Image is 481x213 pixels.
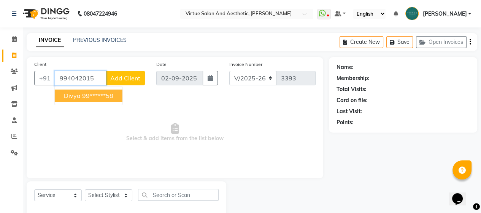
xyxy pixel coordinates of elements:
button: Open Invoices [416,36,467,48]
a: PREVIOUS INVOICES [73,37,127,43]
div: Points: [337,119,354,127]
div: Card on file: [337,96,368,104]
div: Membership: [337,74,370,82]
a: INVOICE [36,34,64,47]
input: Search by Name/Mobile/Email/Code [55,71,106,85]
img: logo [19,3,71,24]
input: Search or Scan [138,189,219,201]
span: Add Client [110,74,140,82]
label: Invoice Number [229,61,262,68]
span: Select & add items from the list below [34,94,316,171]
button: Add Client [106,71,145,85]
label: Date [156,61,167,68]
button: +91 [34,71,56,85]
div: Last Visit: [337,107,362,115]
b: 08047224946 [84,3,117,24]
div: Name: [337,63,354,71]
iframe: chat widget [449,183,473,205]
span: [PERSON_NAME] [422,10,467,18]
button: Save [386,36,413,48]
div: Total Visits: [337,85,367,93]
label: Client [34,61,46,68]
span: Divya [64,92,81,99]
img: Bharath [405,7,419,20]
button: Create New [340,36,383,48]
